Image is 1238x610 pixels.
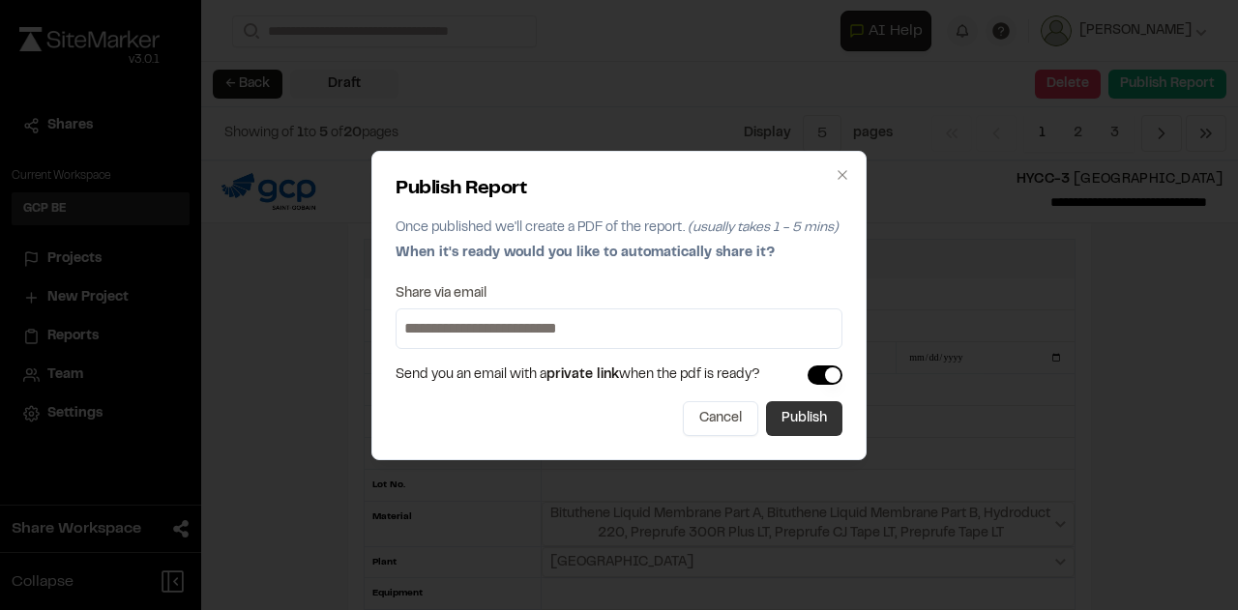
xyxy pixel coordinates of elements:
label: Share via email [396,287,486,301]
button: Cancel [683,401,758,436]
span: (usually takes 1 - 5 mins) [688,222,839,234]
span: private link [546,369,619,381]
span: Send you an email with a when the pdf is ready? [396,364,760,386]
p: Once published we'll create a PDF of the report. [396,218,842,239]
span: When it's ready would you like to automatically share it? [396,247,775,259]
h2: Publish Report [396,175,842,204]
button: Publish [766,401,842,436]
